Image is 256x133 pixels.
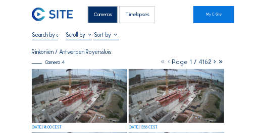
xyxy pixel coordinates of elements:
a: My C-Site [193,6,234,23]
div: [DATE] 14:00 CEST [32,125,62,129]
div: Camera 4 [32,60,64,65]
div: Rinkoniën / Antwerpen Royerssluis [32,49,111,55]
span: Page 1 / 4162 [172,58,212,65]
img: C-SITE Logo [32,8,73,21]
div: Cameras [88,6,118,23]
img: image_53058522 [129,69,224,122]
div: Timelapses [119,6,155,23]
div: [DATE] 13:55 CEST [129,125,158,129]
input: Search by date 󰅀 [32,31,58,38]
a: C-SITE Logo [32,6,49,23]
img: image_53058595 [32,69,127,122]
